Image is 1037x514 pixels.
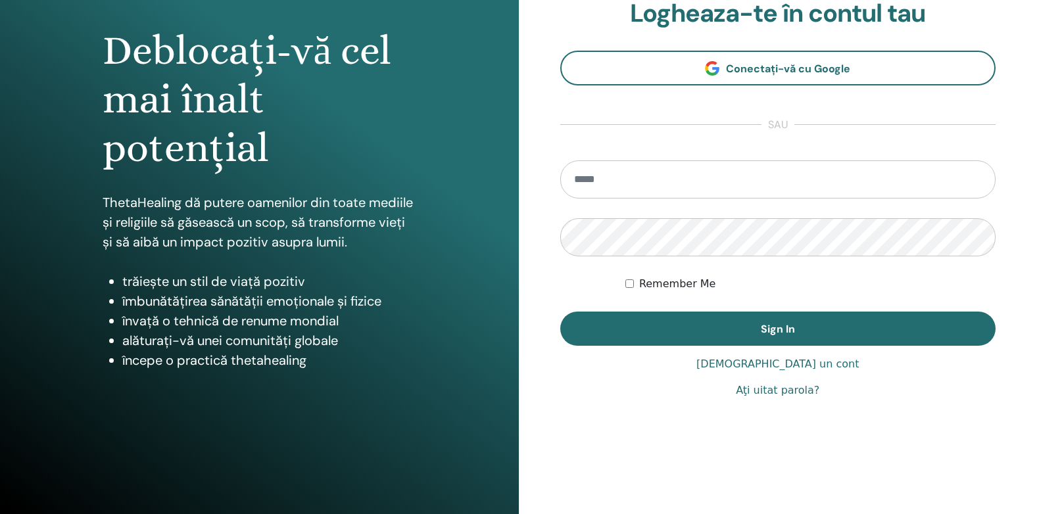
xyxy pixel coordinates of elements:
li: alăturați-vă unei comunități globale [122,331,416,350]
h1: Deblocați-vă cel mai înalt potențial [103,26,416,173]
p: ThetaHealing dă putere oamenilor din toate mediile și religiile să găsească un scop, să transform... [103,193,416,252]
span: Conectați-vă cu Google [726,62,850,76]
button: Sign In [560,312,996,346]
a: Aţi uitat parola? [736,383,819,398]
a: [DEMOGRAPHIC_DATA] un cont [696,356,859,372]
label: Remember Me [639,276,716,292]
span: sau [761,117,794,133]
div: Keep me authenticated indefinitely or until I manually logout [625,276,996,292]
li: trăiește un stil de viață pozitiv [122,271,416,291]
li: îmbunătățirea sănătății emoționale și fizice [122,291,416,311]
li: învață o tehnică de renume mondial [122,311,416,331]
span: Sign In [761,322,795,336]
li: începe o practică thetahealing [122,350,416,370]
a: Conectați-vă cu Google [560,51,996,85]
